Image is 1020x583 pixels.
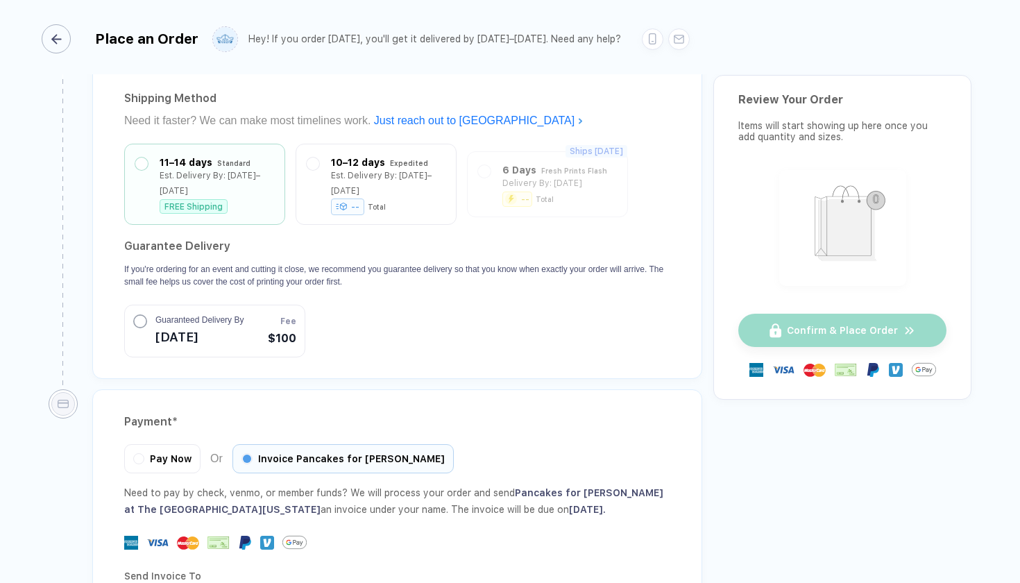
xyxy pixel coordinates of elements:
div: Items will start showing up here once you add quantity and sizes. [738,120,946,142]
div: Est. Delivery By: [DATE]–[DATE] [331,168,445,198]
div: Place an Order [95,31,198,47]
div: Total [368,203,386,211]
div: -- [331,198,364,215]
div: Payment [124,411,670,433]
p: If you're ordering for an event and cutting it close, we recommend you guarantee delivery so that... [124,263,670,288]
div: 10–12 days ExpeditedEst. Delivery By: [DATE]–[DATE]--Total [307,155,445,214]
h2: Guarantee Delivery [124,235,670,257]
img: GPay [282,530,307,555]
img: Paypal [238,536,252,550]
span: [DATE] [155,326,244,348]
span: Pay Now [150,453,192,464]
a: Just reach out to [GEOGRAPHIC_DATA] [374,115,584,126]
img: visa [146,532,169,554]
div: Need to pay by check, venmo, or member funds? We will process your order and send an invoice unde... [124,484,670,518]
button: Guaranteed Delivery By[DATE]Fee$100 [124,305,305,357]
div: 11–14 days StandardEst. Delivery By: [DATE]–[DATE]FREE Shipping [135,155,274,214]
img: master-card [177,532,199,554]
img: visa [772,359,794,381]
div: Or [124,444,454,473]
img: GPay [912,357,936,382]
div: Review Your Order [738,93,946,106]
div: Invoice Pancakes for [PERSON_NAME] [232,444,454,473]
div: Expedited [390,155,428,171]
div: 10–12 days [331,155,385,170]
div: FREE Shipping [160,199,228,214]
span: [DATE] . [569,504,606,515]
img: Venmo [889,363,903,377]
img: cheque [835,363,857,377]
div: 11–14 days [160,155,212,170]
div: Pay Now [124,444,201,473]
img: master-card [804,359,826,381]
img: cheque [207,536,230,550]
span: Guaranteed Delivery By [155,314,244,326]
img: Paypal [866,363,880,377]
div: Hey! If you order [DATE], you'll get it delivered by [DATE]–[DATE]. Need any help? [248,33,621,45]
div: Shipping Method [124,87,670,110]
span: $100 [268,330,296,347]
img: express [124,536,138,550]
span: Invoice Pancakes for [PERSON_NAME] [258,453,445,464]
img: shopping_bag.png [785,176,900,277]
span: Fee [280,315,296,328]
div: Est. Delivery By: [DATE]–[DATE] [160,168,274,198]
img: express [749,363,763,377]
div: Need it faster? We can make most timelines work. [124,110,670,132]
img: user profile [213,27,237,51]
div: Standard [217,155,250,171]
img: Venmo [260,536,274,550]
